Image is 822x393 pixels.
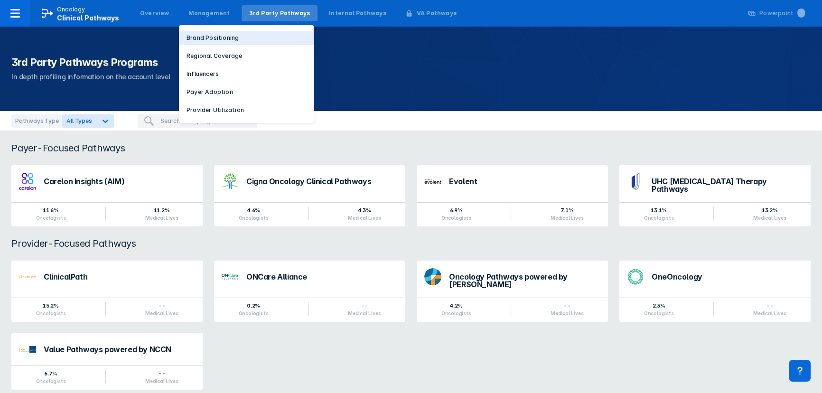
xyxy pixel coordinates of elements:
[66,117,92,124] span: All Types
[551,215,583,221] div: Medical Lives
[36,215,66,221] div: Oncologists
[145,370,178,377] div: --
[417,261,608,322] a: Oncology Pathways powered by [PERSON_NAME]4.2%Oncologists--Medical Lives
[11,261,203,322] a: ClinicalPath15.2%Oncologists--Medical Lives
[222,173,239,190] img: cigna-oncology-clinical-pathways.png
[644,310,674,316] div: Oncologists
[19,268,36,285] img: via-oncology.png
[19,173,36,190] img: carelon-insights.png
[753,215,786,221] div: Medical Lives
[179,67,314,81] button: Influencers
[644,215,674,221] div: Oncologists
[619,165,811,226] a: UHC [MEDICAL_DATA] Therapy Pathways13.1%Oncologists13.2%Medical Lives
[19,346,36,353] img: value-pathways-nccn.png
[187,88,233,96] p: Payer Adoption
[36,378,66,384] div: Oncologists
[11,55,811,69] h1: 3rd Party Pathways Programs
[417,9,457,18] div: VA Pathways
[179,49,314,63] button: Regional Coverage
[239,215,269,221] div: Oncologists
[145,302,178,309] div: --
[551,310,583,316] div: Medical Lives
[160,117,252,125] input: Search for a program
[57,5,85,14] p: Oncology
[789,360,811,382] div: Contact Support
[36,302,66,309] div: 15.2%
[187,70,219,78] p: Influencers
[619,261,811,322] a: OneOncology2.3%Oncologists--Medical Lives
[11,71,811,83] p: In depth profiling information on the account level
[652,178,803,193] div: UHC [MEDICAL_DATA] Therapy Pathways
[214,165,405,226] a: Cigna Oncology Clinical Pathways4.6%Oncologists4.3%Medical Lives
[348,310,381,316] div: Medical Lives
[644,302,674,309] div: 2.3%
[652,273,803,281] div: OneOncology
[44,346,195,353] div: Value Pathways powered by NCCN
[222,268,239,285] img: oncare-alliance.png
[753,206,786,214] div: 13.2%
[348,302,381,309] div: --
[145,310,178,316] div: Medical Lives
[249,9,310,18] div: 3rd Party Pathways
[329,9,386,18] div: Internal Pathways
[239,302,269,309] div: 0.2%
[753,310,786,316] div: Medical Lives
[36,206,66,214] div: 11.6%
[348,215,381,221] div: Medical Lives
[179,85,314,99] button: Payer Adoption
[239,206,269,214] div: 4.6%
[551,206,583,214] div: 7.1%
[759,9,805,18] div: Powerpoint
[44,178,195,185] div: Carelon Insights (AIM)
[132,5,177,21] a: Overview
[214,261,405,322] a: ONCare Alliance0.2%Oncologists--Medical Lives
[441,215,471,221] div: Oncologists
[424,173,441,190] img: new-century-health.png
[145,215,178,221] div: Medical Lives
[321,5,393,21] a: Internal Pathways
[449,178,600,185] div: Evolent
[627,268,644,285] img: oneoncology.png
[188,9,230,18] div: Management
[441,302,471,309] div: 4.2%
[449,273,600,288] div: Oncology Pathways powered by [PERSON_NAME]
[145,206,178,214] div: 11.2%
[140,9,169,18] div: Overview
[36,310,66,316] div: Oncologists
[644,206,674,214] div: 13.1%
[627,173,644,190] img: uhc-pathways.png
[348,206,381,214] div: 4.3%
[187,106,244,114] p: Provider Utilization
[441,206,471,214] div: 6.9%
[417,165,608,226] a: Evolent6.9%Oncologists7.1%Medical Lives
[246,178,398,185] div: Cigna Oncology Clinical Pathways
[11,114,62,128] div: Pathways Type
[424,268,441,285] img: dfci-pathways.png
[187,34,239,42] p: Brand Positioning
[11,165,203,226] a: Carelon Insights (AIM)11.6%Oncologists11.2%Medical Lives
[36,370,66,377] div: 6.7%
[181,5,238,21] a: Management
[11,333,203,390] a: Value Pathways powered by NCCN6.7%Oncologists--Medical Lives
[179,31,314,45] button: Brand Positioning
[179,103,314,117] button: Provider Utilization
[145,378,178,384] div: Medical Lives
[242,5,318,21] a: 3rd Party Pathways
[753,302,786,309] div: --
[246,273,398,281] div: ONCare Alliance
[44,273,195,281] div: ClinicalPath
[551,302,583,309] div: --
[239,310,269,316] div: Oncologists
[187,52,242,60] p: Regional Coverage
[441,310,471,316] div: Oncologists
[57,14,119,22] span: Clinical Pathways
